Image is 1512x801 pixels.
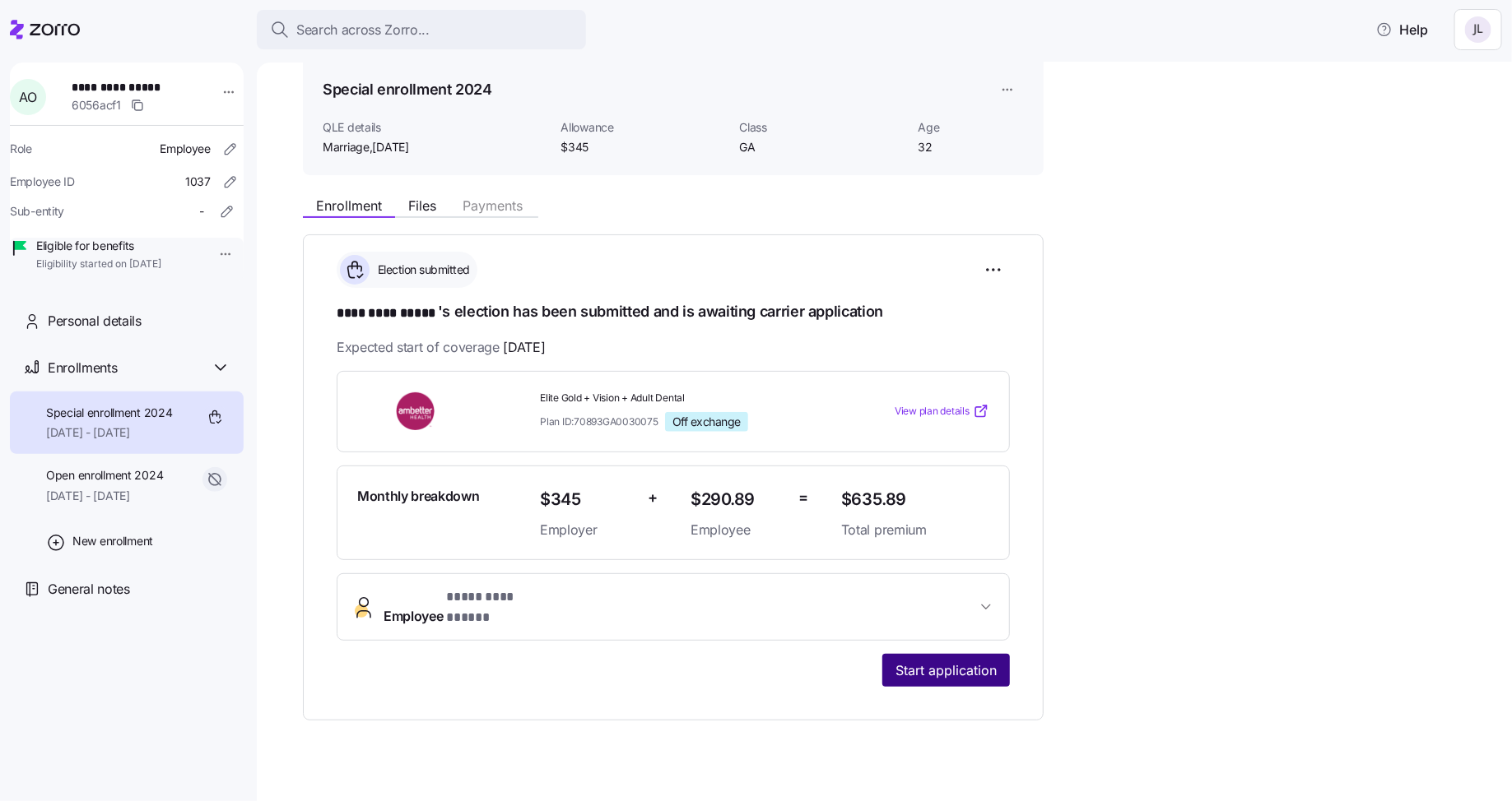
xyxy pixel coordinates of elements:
span: Monthly breakdown [357,486,480,507]
button: Start application [882,654,1010,687]
span: A O [19,90,36,104]
span: + [648,486,658,510]
span: Employee [691,520,785,540]
span: $345 [540,486,635,513]
a: View plan details [895,403,989,419]
span: Eligible for benefits [36,238,161,254]
span: Employee [160,141,211,157]
span: Help [1376,20,1428,39]
h1: 's election has been submitted and is awaiting carrier application [337,301,1010,324]
span: View plan details [895,404,970,419]
span: [DATE] - [DATE] [46,424,173,441]
span: Start application [896,660,997,680]
span: Enrollments [48,358,117,378]
span: $290.89 [691,486,785,513]
span: Open enrollment 2024 [46,467,163,484]
span: Employee [384,587,554,627]
span: [DATE] [503,337,545,358]
span: $345 [561,139,726,155]
span: [DATE] [373,139,409,155]
img: Ambetter [357,392,476,430]
span: Allowance [561,119,726,136]
span: Search across Zorro... [296,20,430,40]
span: Payments [463,199,523,212]
span: Sub-entity [10,203,64,220]
h1: Special enrollment 2024 [323,79,492,100]
button: Search across Zorro... [257,10,586,49]
span: GA [739,139,905,155]
span: Special enrollment 2024 [46,405,173,421]
span: [DATE] - [DATE] [46,488,163,504]
span: Class [739,119,905,136]
button: Help [1363,13,1441,46]
span: Files [408,199,436,212]
span: Election submitted [373,262,470,278]
span: $635.89 [841,486,989,513]
span: - [199,203,204,220]
span: Eligibility started on [DATE] [36,257,161,271]
span: = [798,486,808,510]
span: Elite Gold + Vision + Adult Dental [540,391,828,405]
span: 6056acf1 [72,97,121,113]
span: General notes [48,579,130,600]
span: Age [918,119,1024,136]
span: Employee ID [10,174,75,190]
img: 773b6d65f20fd131f3f9d807aede967f [1465,16,1491,43]
span: Expected start of coverage [337,337,545,358]
span: Role [10,141,32,157]
span: Employer [540,520,635,540]
span: Plan ID: 70893GA0030075 [540,414,658,428]
span: Total premium [841,520,989,540]
span: Personal details [48,311,142,331]
span: 1037 [185,174,211,190]
span: 32 [918,139,1024,155]
span: Enrollment [316,199,382,212]
span: Marriage , [323,139,409,155]
span: Off exchange [672,414,741,429]
span: New enrollment [72,533,153,549]
span: QLE details [323,119,547,136]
